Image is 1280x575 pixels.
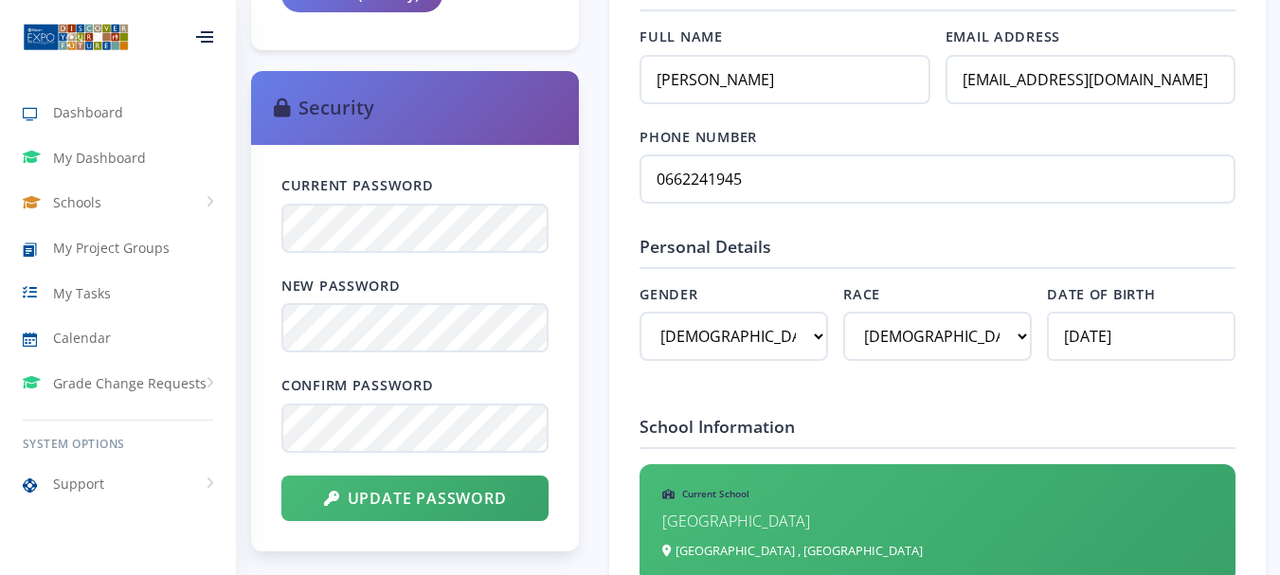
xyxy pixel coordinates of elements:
span: Grade Change Requests [53,373,207,393]
span: Calendar [53,328,111,348]
label: New Password [281,276,549,296]
input: Enter your full name [640,55,929,104]
span: Dashboard [53,102,123,122]
label: Gender [640,284,828,305]
h6: Current School [662,487,1213,501]
small: [GEOGRAPHIC_DATA] , [GEOGRAPHIC_DATA] [662,542,923,559]
h6: System Options [23,436,213,453]
span: My Project Groups [53,238,170,258]
span: Schools [53,192,101,212]
img: ... [23,22,129,52]
span: Support [53,474,104,494]
input: Enter your phone number [640,154,1235,204]
span: My Tasks [53,283,111,303]
label: Confirm Password [281,375,549,396]
label: Phone Number [640,127,1235,148]
button: Update Password [281,476,549,521]
h4: Personal Details [640,234,1235,268]
label: Full Name [640,27,929,47]
label: Email Address [946,27,1235,47]
p: [GEOGRAPHIC_DATA] [662,509,1213,534]
label: Race [843,284,1032,305]
input: Enter your email [946,55,1235,104]
h3: Security [274,94,556,122]
h4: School Information [640,414,1235,448]
label: Date of Birth [1047,284,1235,305]
input: Select date [1047,312,1235,361]
span: My Dashboard [53,148,146,168]
label: Current Password [281,175,549,196]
